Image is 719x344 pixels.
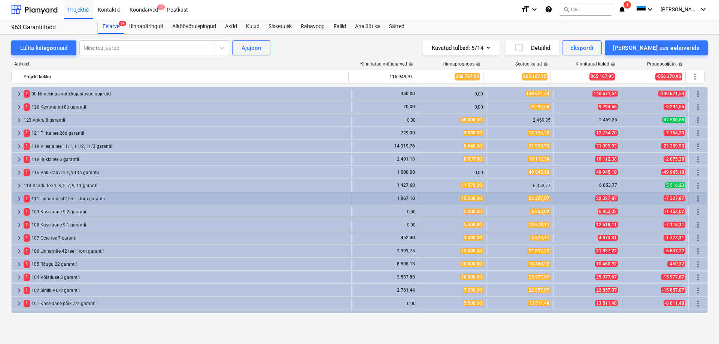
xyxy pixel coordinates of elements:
div: 2 469,35 [489,118,550,123]
div: Prognoosijääk [647,61,683,67]
span: keyboard_arrow_right [15,129,24,138]
span: -7 754,20 [664,130,685,136]
div: 114 Saadu tee 1, 3, 5, 7, 9, 11 garantii [24,180,348,192]
div: Detailid [515,43,550,53]
span: 13 511,48 [595,300,618,306]
span: keyboard_arrow_right [15,89,24,98]
span: 140 671,54 [525,91,550,97]
span: 10 460,32 [595,261,618,267]
span: help [542,62,548,67]
span: 25 977,67 [595,274,618,280]
div: 116 949,97 [352,71,413,83]
span: 10 112,38 [528,156,550,162]
span: 1 [24,300,30,307]
span: 1 [24,130,30,137]
span: 47 530,65 [662,117,685,123]
a: Analüütika [351,19,385,34]
a: Sissetulek [264,19,296,34]
span: keyboard_arrow_right [15,312,24,321]
i: notifications [618,5,626,14]
span: help [677,62,683,67]
div: 108 Kaselaane 9-1 garantii [24,219,348,231]
span: 4 873,31 [598,235,618,241]
span: 452,40 [400,235,416,240]
span: 1 [24,156,30,163]
span: keyboard_arrow_right [15,273,24,282]
div: 111 Linnamäe 42 tee III torn garantii [24,193,348,205]
span: 12 618,11 [528,222,550,228]
i: keyboard_arrow_down [646,5,655,14]
a: Rahavoog [296,19,329,34]
span: keyboard_arrow_right [15,260,24,269]
div: Kinnitatud müügiarved [360,61,413,67]
div: 0,00 [355,222,416,228]
div: Projekt kokku [24,71,345,83]
div: 107 Otsa tee 7 garantii [24,232,348,244]
span: 1 [24,274,30,281]
div: 0,00 [422,104,483,110]
div: [PERSON_NAME] uus eelarverida [613,43,700,53]
span: 13 511,48 [528,300,550,306]
span: Rohkem tegevusi [694,299,703,308]
span: Rohkem tegevusi [694,142,703,151]
span: -7 118,11 [664,222,685,228]
span: 2 761,44 [396,287,416,293]
span: keyboard_arrow_right [15,155,24,164]
button: Otsi [560,3,612,16]
span: keyboard_arrow_right [15,299,24,308]
span: 11 570,00 [460,182,483,188]
span: Rohkem tegevusi [694,260,703,269]
span: Rohkem tegevusi [694,116,703,125]
span: 6 953,02 [530,208,550,214]
div: 104 Võistluse 3 garantii [24,271,348,283]
span: Rohkem tegevusi [694,247,703,256]
span: -6 837,22 [664,248,685,254]
button: Lülita kategooriaid [11,40,76,55]
span: 31 999,93 [595,143,618,149]
span: -1 373,31 [664,235,685,241]
div: 0,00 [355,118,416,123]
span: 1 [24,221,30,228]
span: keyboard_arrow_right [15,103,24,112]
div: Ekspordi [570,43,593,53]
span: 1 [24,234,30,241]
span: 10 000,00 [460,274,483,280]
span: 12 618,11 [595,222,618,228]
div: 963 Garantiitööd [11,24,89,31]
span: 1 067,10 [396,196,416,201]
span: -15 857,07 [661,287,685,293]
span: 9 294,56 [598,104,618,110]
div: Hinnapäringud [124,19,168,34]
span: Rohkem tegevusi [694,273,703,282]
span: 14 319,76 [394,143,416,149]
span: 3 500,00 [463,235,483,241]
a: Failid [329,19,351,34]
div: 102 Sinilille 6/2 garantii [24,284,348,296]
div: Sätted [385,19,409,34]
span: 865 167,95 [522,73,547,80]
span: 1 [24,103,30,110]
span: -460,32 [667,261,685,267]
span: Rohkem tegevusi [691,72,700,81]
div: 101 Kaselaane põik 7/2 garantii [24,298,348,310]
span: 12 754,20 [595,130,618,136]
span: 5 516,23 [665,182,685,188]
a: Aktid [221,19,242,34]
span: Rohkem tegevusi [694,155,703,164]
span: Rohkem tegevusi [694,181,703,190]
div: 100 Juhkentali hotell IBIS garantii [24,311,348,323]
i: format_size [521,5,530,14]
span: 22 327,87 [595,195,618,201]
span: 9 294,56 [530,104,550,110]
span: 2 491,18 [396,156,416,162]
span: 10 460,32 [528,261,550,267]
div: 0,00 [422,91,483,97]
span: keyboard_arrow_right [15,247,24,256]
span: keyboard_arrow_right [15,116,24,125]
span: 308 797,00 [455,73,480,80]
button: Kuvatud tulbad:5/14 [423,40,500,55]
span: 31 999,93 [528,143,550,149]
